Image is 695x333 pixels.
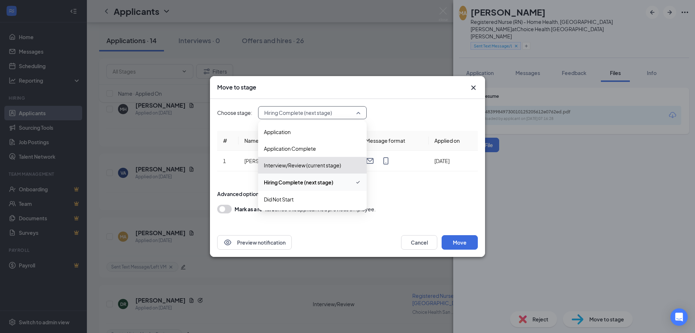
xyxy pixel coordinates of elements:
[442,235,478,250] button: Move
[360,131,429,151] th: Message format
[264,145,316,153] span: Application Complete
[382,157,390,165] svg: MobileSms
[401,235,437,250] button: Cancel
[235,206,275,212] b: Mark as a re-hire
[217,235,292,250] button: EyePreview notification
[429,131,478,151] th: Applied on
[239,151,309,171] td: [PERSON_NAME]
[429,151,478,171] td: [DATE]
[217,83,256,91] h3: Move to stage
[217,109,252,117] span: Choose stage:
[670,308,688,326] div: Open Intercom Messenger
[217,190,478,197] div: Advanced options
[264,107,332,118] span: Hiring Complete (next stage)
[264,128,291,136] span: Application
[217,131,239,151] th: #
[264,178,333,186] span: Hiring Complete (next stage)
[223,158,226,164] span: 1
[239,131,309,151] th: Name
[355,178,361,187] svg: Checkmark
[264,195,294,203] span: Did Not Start
[366,157,374,165] svg: Email
[469,83,478,92] button: Close
[264,161,341,169] span: Interview/Review (current stage)
[235,205,376,213] div: since this applicant is a previous employee.
[223,238,232,247] svg: Eye
[469,83,478,92] svg: Cross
